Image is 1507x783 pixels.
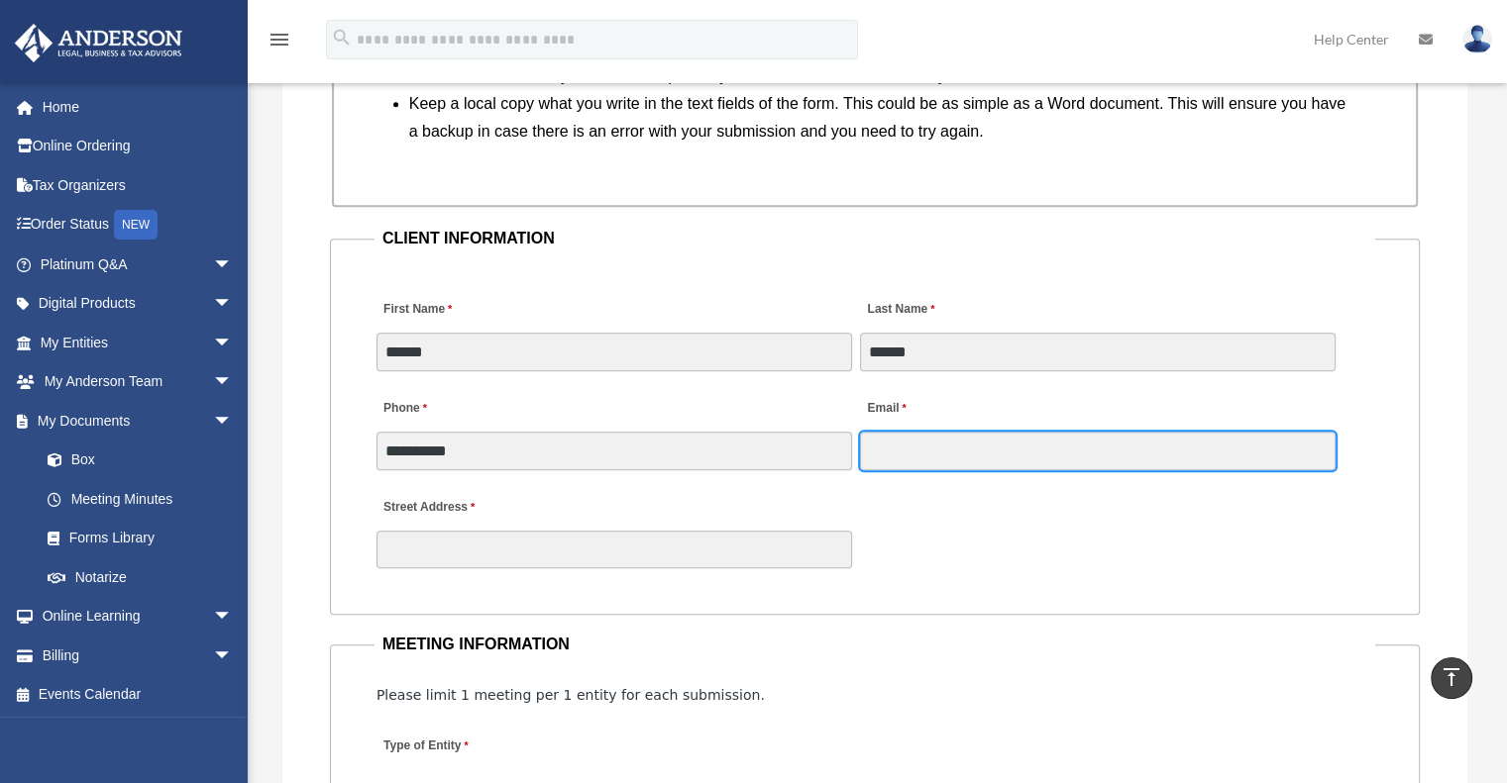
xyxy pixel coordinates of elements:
a: My Documentsarrow_drop_down [14,401,263,440]
a: Digital Productsarrow_drop_down [14,284,263,324]
label: Phone [377,396,432,423]
a: Online Ordering [14,127,263,166]
label: Email [860,396,911,423]
li: Keep a local copy what you write in the text fields of the form. This could be as simple as a Wor... [409,90,1357,146]
a: Platinum Q&Aarrow_drop_down [14,245,263,284]
span: arrow_drop_down [213,323,253,363]
a: Box [28,440,263,480]
a: Meeting Minutes [28,479,253,519]
legend: CLIENT INFORMATION [375,225,1375,252]
a: Events Calendar [14,675,263,715]
i: vertical_align_top [1440,665,1463,689]
div: NEW [114,210,158,240]
span: arrow_drop_down [213,245,253,285]
a: Online Learningarrow_drop_down [14,597,263,636]
span: arrow_drop_down [213,636,253,676]
img: Anderson Advisors Platinum Portal [9,24,188,62]
img: User Pic [1462,25,1492,53]
a: Forms Library [28,519,263,558]
a: My Entitiesarrow_drop_down [14,323,263,362]
label: Street Address [377,495,565,522]
i: search [331,27,353,49]
label: First Name [377,297,457,324]
a: vertical_align_top [1431,657,1472,699]
span: arrow_drop_down [213,284,253,325]
a: Home [14,87,263,127]
a: My Anderson Teamarrow_drop_down [14,362,263,402]
span: arrow_drop_down [213,597,253,637]
label: Last Name [860,297,939,324]
a: Billingarrow_drop_down [14,636,263,675]
span: Please limit 1 meeting per 1 entity for each submission. [377,687,765,703]
span: arrow_drop_down [213,362,253,403]
label: Type of Entity [377,734,565,760]
i: menu [268,28,291,51]
legend: MEETING INFORMATION [375,631,1375,658]
a: Notarize [28,557,263,597]
a: menu [268,35,291,51]
a: Order StatusNEW [14,205,263,245]
span: arrow_drop_down [213,401,253,441]
a: Tax Organizers [14,165,263,205]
